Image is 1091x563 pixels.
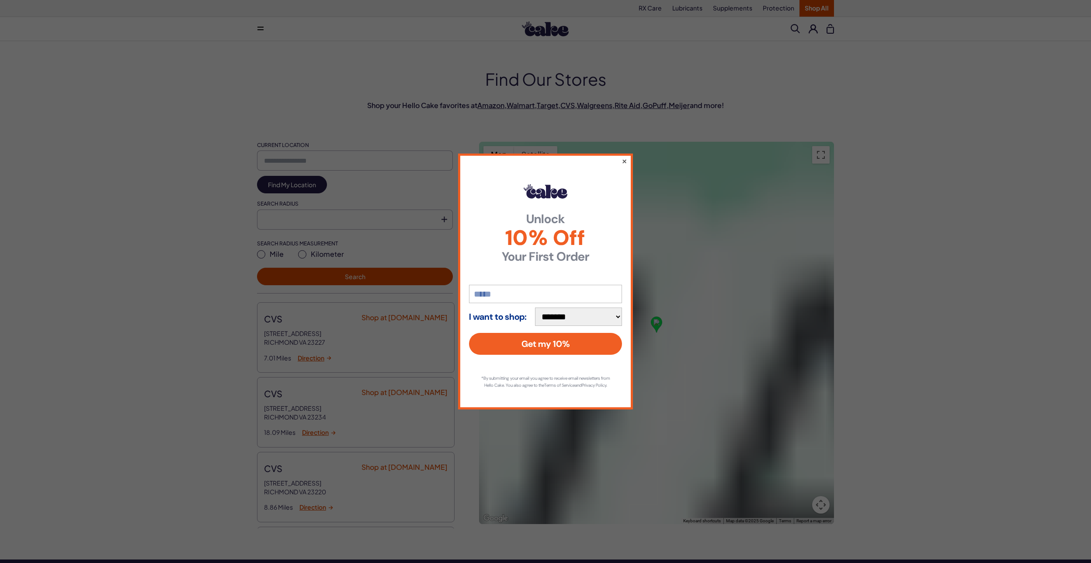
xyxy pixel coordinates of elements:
[478,375,613,389] p: *By submitting your email you agree to receive email newsletters from Hello Cake. You also agree ...
[544,382,575,388] a: Terms of Service
[469,213,622,225] strong: Unlock
[524,184,567,198] img: Hello Cake
[622,156,627,166] button: ×
[469,312,527,322] strong: I want to shop:
[469,227,622,248] span: 10% Off
[469,251,622,263] strong: Your First Order
[469,333,622,355] button: Get my 10%
[582,382,606,388] a: Privacy Policy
